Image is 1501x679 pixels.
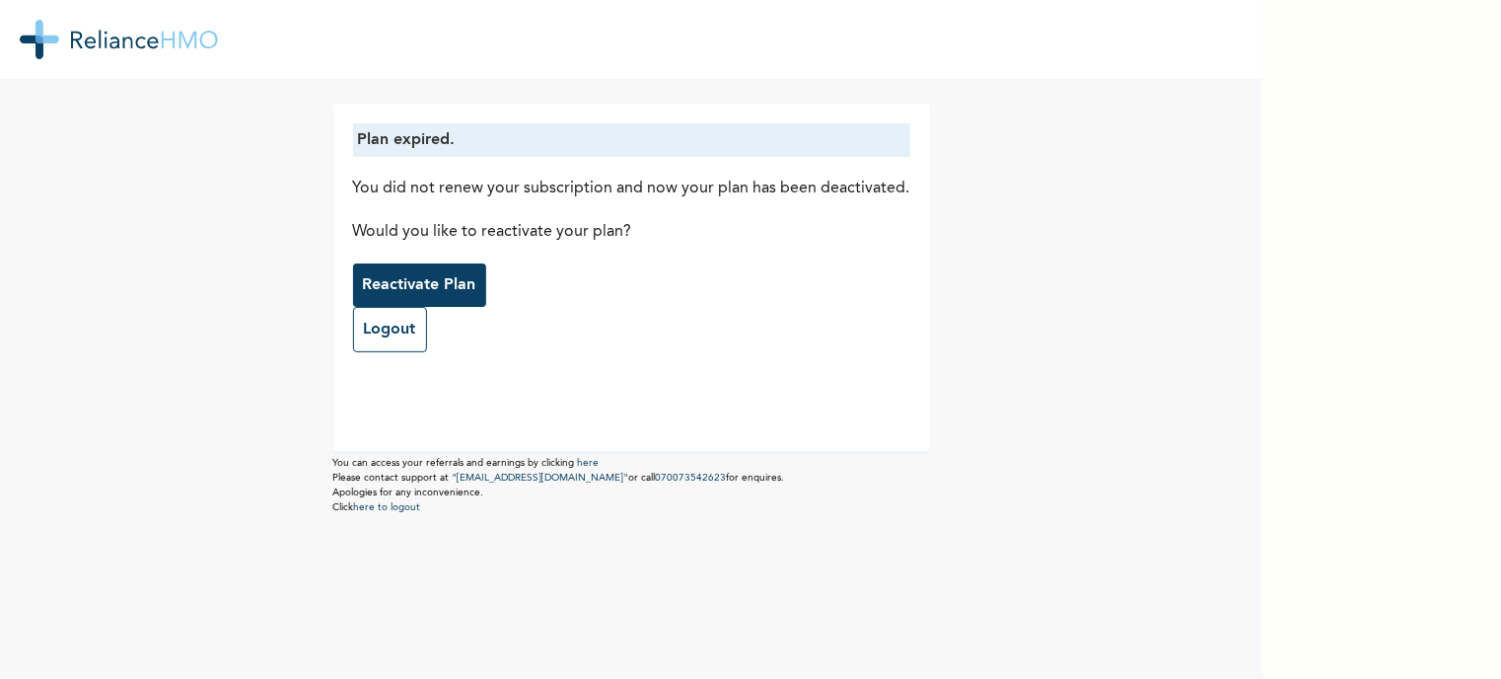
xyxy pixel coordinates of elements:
p: Plan expired. [358,128,905,152]
p: Would you like to reactivate your plan? [353,220,910,244]
a: "[EMAIL_ADDRESS][DOMAIN_NAME]" [453,473,629,483]
img: RelianceHMO [20,20,218,59]
p: Click [333,500,930,515]
a: 070073542623 [656,473,727,483]
p: Reactivate Plan [363,273,476,297]
p: Please contact support at or call for enquires. Apologies for any inconvenience. [333,471,930,500]
a: Logout [353,307,427,352]
p: You did not renew your subscription and now your plan has been deactivated. [353,177,910,200]
button: Reactivate Plan [353,264,486,307]
p: You can access your referrals and earnings by clicking [333,456,930,471]
a: here [578,458,600,468]
a: here to logout [354,502,421,512]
